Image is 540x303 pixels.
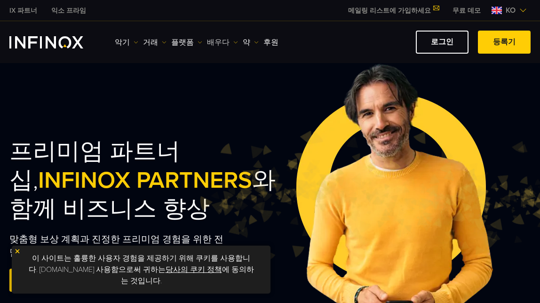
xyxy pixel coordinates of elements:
[348,7,431,15] font: 메일링 리스트에 가입하세요
[143,37,167,48] a: 거래
[9,137,286,223] h2: 프리미엄 파트너십, 와 함께 비즈니스 향상
[493,37,516,47] font: 등록기
[416,31,469,54] a: 로그인
[171,37,194,48] font: 플랫폼
[14,248,21,255] img: 노란색 닫기 아이콘
[263,37,278,48] a: 후원
[9,233,230,259] p: 맞춤형 보상 계획과 진정한 프리미엄 경험을 위한 전담 계정 관리자를 통해 탁월한 수익을 경험하십시오
[166,265,222,274] a: 당사의 쿠키 정책
[445,6,488,16] a: 인피녹스 메뉴
[207,37,230,48] font: 배우다
[9,36,105,48] a: INFINOX 로고
[207,37,238,48] a: 배우다
[478,31,531,54] a: 등록기
[38,166,252,194] span: INFINOX PARTNERS
[243,37,259,48] a: 약
[115,37,138,48] a: 악기
[115,37,130,48] font: 악기
[44,6,93,16] a: 인피녹스
[243,37,250,48] font: 약
[143,37,158,48] font: 거래
[2,6,44,16] a: 인피녹스
[171,37,202,48] a: 플랫폼
[29,254,254,286] font: 이 사이트는 훌륭한 사용자 경험을 제공하기 위해 쿠키를 사용합니다. [DOMAIN_NAME] 사용함으로써 귀하는 에 동의하는 것입니다.
[9,269,79,292] a: 파트너 되기
[341,7,445,15] a: 메일링 리스트에 가입하세요
[502,5,519,16] span: KO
